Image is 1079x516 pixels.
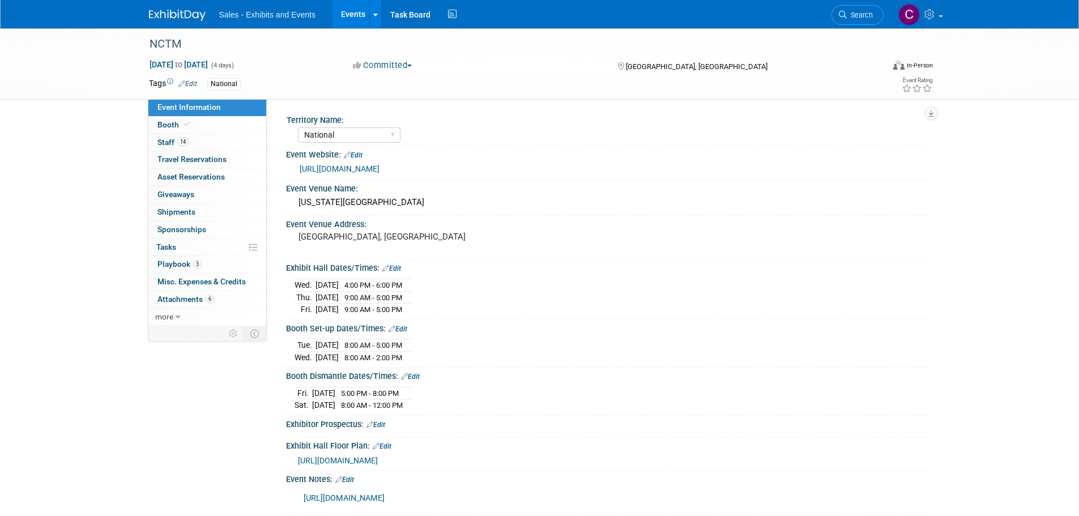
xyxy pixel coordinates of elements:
[344,341,402,349] span: 8:00 AM - 5:00 PM
[286,180,931,194] div: Event Venue Name:
[148,117,266,134] a: Booth
[157,138,189,147] span: Staff
[286,259,931,274] div: Exhibit Hall Dates/Times:
[298,456,378,465] a: [URL][DOMAIN_NAME]
[148,256,266,273] a: Playbook3
[157,295,214,304] span: Attachments
[295,279,315,291] td: Wed.
[382,265,401,272] a: Edit
[148,291,266,308] a: Attachments6
[831,5,884,25] a: Search
[193,260,202,268] span: 3
[286,146,931,161] div: Event Website:
[286,216,931,230] div: Event Venue Address:
[178,80,197,88] a: Edit
[157,259,202,268] span: Playbook
[626,62,767,71] span: [GEOGRAPHIC_DATA], [GEOGRAPHIC_DATA]
[315,339,339,352] td: [DATE]
[286,437,931,452] div: Exhibit Hall Floor Plan:
[315,279,339,291] td: [DATE]
[157,190,194,199] span: Giveaways
[817,59,933,76] div: Event Format
[344,281,402,289] span: 4:00 PM - 6:00 PM
[286,368,931,382] div: Booth Dismantle Dates/Times:
[157,207,195,216] span: Shipments
[156,242,176,251] span: Tasks
[148,134,266,151] a: Staff14
[295,387,312,399] td: Fri.
[312,399,335,411] td: [DATE]
[155,312,173,321] span: more
[315,291,339,304] td: [DATE]
[335,476,354,484] a: Edit
[344,353,402,362] span: 8:00 AM - 2:00 PM
[349,59,416,71] button: Committed
[341,401,403,410] span: 8:00 AM - 12:00 PM
[341,389,399,398] span: 5:00 PM - 8:00 PM
[906,61,933,70] div: In-Person
[298,232,542,242] pre: [GEOGRAPHIC_DATA], [GEOGRAPHIC_DATA]
[148,221,266,238] a: Sponsorships
[149,78,197,91] td: Tags
[295,291,315,304] td: Thu.
[210,62,234,69] span: (4 days)
[389,325,407,333] a: Edit
[366,421,385,429] a: Edit
[157,155,227,164] span: Travel Reservations
[300,164,379,173] a: [URL][DOMAIN_NAME]
[173,60,184,69] span: to
[287,112,926,126] div: Territory Name:
[898,4,920,25] img: Courtney Woodberry
[847,11,873,19] span: Search
[893,61,905,70] img: Format-Inperson.png
[157,103,221,112] span: Event Information
[206,295,214,303] span: 6
[148,99,266,116] a: Event Information
[148,309,266,326] a: more
[148,274,266,291] a: Misc. Expenses & Credits
[148,151,266,168] a: Travel Reservations
[312,387,335,399] td: [DATE]
[304,493,385,503] a: [URL][DOMAIN_NAME]
[344,151,362,159] a: Edit
[149,10,206,21] img: ExhibitDay
[315,304,339,315] td: [DATE]
[177,138,189,146] span: 14
[157,277,246,286] span: Misc. Expenses & Credits
[184,121,190,127] i: Booth reservation complete
[157,172,225,181] span: Asset Reservations
[286,320,931,335] div: Booth Set-up Dates/Times:
[401,373,420,381] a: Edit
[315,351,339,363] td: [DATE]
[148,204,266,221] a: Shipments
[373,442,391,450] a: Edit
[286,416,931,430] div: Exhibitor Prospectus:
[243,326,266,341] td: Toggle Event Tabs
[219,10,315,19] span: Sales - Exhibits and Events
[295,304,315,315] td: Fri.
[148,186,266,203] a: Giveaways
[148,239,266,256] a: Tasks
[146,34,867,54] div: NCTM
[149,59,208,70] span: [DATE] [DATE]
[295,351,315,363] td: Wed.
[295,339,315,352] td: Tue.
[157,120,192,129] span: Booth
[224,326,244,341] td: Personalize Event Tab Strip
[286,471,931,485] div: Event Notes:
[207,78,241,90] div: National
[344,293,402,302] span: 9:00 AM - 5:00 PM
[295,399,312,411] td: Sat.
[902,78,932,83] div: Event Rating
[148,169,266,186] a: Asset Reservations
[295,194,922,211] div: [US_STATE][GEOGRAPHIC_DATA]
[344,305,402,314] span: 9:00 AM - 5:00 PM
[157,225,206,234] span: Sponsorships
